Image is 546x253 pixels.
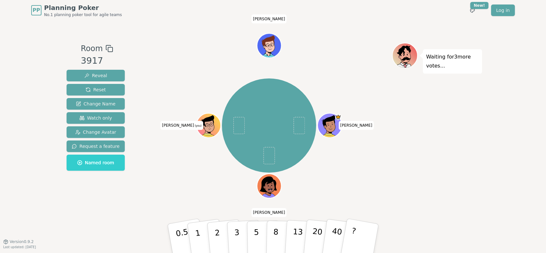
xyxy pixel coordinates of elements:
a: PPPlanning PokerNo.1 planning poker tool for agile teams [31,3,122,17]
span: (you) [194,124,202,127]
span: Click to change your name [251,14,287,23]
span: Change Avatar [75,129,116,135]
span: Click to change your name [160,121,203,130]
button: New! [467,5,478,16]
p: Waiting for 3 more votes... [426,52,479,70]
span: Request a feature [72,143,120,149]
span: Version 0.9.2 [10,239,34,244]
div: New! [470,2,488,9]
span: Room [81,43,103,54]
span: PP [32,6,40,14]
span: Last updated: [DATE] [3,245,36,249]
span: Reset [86,86,106,93]
a: Log in [491,5,515,16]
button: Named room [67,155,125,171]
span: Bruno S is the host [335,114,341,120]
div: 3917 [81,54,113,68]
span: Change Name [76,101,115,107]
span: Watch only [79,115,112,121]
button: Version0.9.2 [3,239,34,244]
button: Click to change your avatar [197,114,220,137]
button: Change Name [67,98,125,110]
span: Click to change your name [339,121,374,130]
button: Request a feature [67,140,125,152]
span: Planning Poker [44,3,122,12]
button: Reveal [67,70,125,81]
span: No.1 planning poker tool for agile teams [44,12,122,17]
button: Reset [67,84,125,95]
button: Change Avatar [67,126,125,138]
span: Reveal [84,72,107,79]
span: Click to change your name [251,208,287,217]
button: Watch only [67,112,125,124]
span: Named room [77,159,114,166]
